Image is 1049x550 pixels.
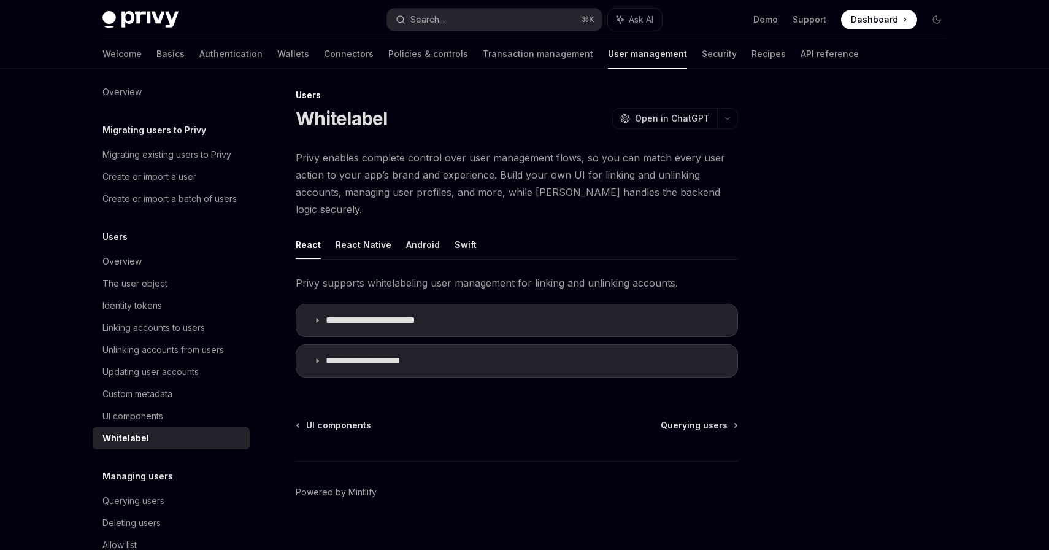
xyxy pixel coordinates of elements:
a: Create or import a user [93,166,250,188]
a: The user object [93,273,250,295]
a: UI components [93,405,250,427]
div: Migrating existing users to Privy [102,147,231,162]
a: Security [702,39,737,69]
button: React Native [336,230,391,259]
a: Identity tokens [93,295,250,317]
a: Dashboard [841,10,917,29]
div: Linking accounts to users [102,320,205,335]
a: Unlinking accounts from users [93,339,250,361]
button: Open in ChatGPT [612,108,717,129]
a: Linking accounts to users [93,317,250,339]
div: Unlinking accounts from users [102,343,224,357]
div: Overview [102,85,142,99]
a: Welcome [102,39,142,69]
button: Search...⌘K [387,9,602,31]
div: Search... [410,12,445,27]
button: Swift [455,230,477,259]
a: Wallets [277,39,309,69]
a: Updating user accounts [93,361,250,383]
span: Open in ChatGPT [635,112,710,125]
span: Ask AI [629,14,653,26]
a: Transaction management [483,39,593,69]
h5: Users [102,230,128,244]
div: UI components [102,409,163,424]
span: UI components [306,419,371,432]
a: Powered by Mintlify [296,486,377,498]
div: Identity tokens [102,298,162,313]
span: Privy enables complete control over user management flows, so you can match every user action to ... [296,149,738,218]
button: Android [406,230,440,259]
a: Connectors [324,39,374,69]
button: Toggle dark mode [927,10,947,29]
a: Migrating existing users to Privy [93,144,250,166]
span: ⌘ K [582,15,594,25]
a: Create or import a batch of users [93,188,250,210]
a: Basics [156,39,185,69]
a: Deleting users [93,512,250,534]
a: Custom metadata [93,383,250,405]
a: Support [793,14,826,26]
div: Create or import a batch of users [102,192,237,206]
button: React [296,230,321,259]
span: Privy supports whitelabeling user management for linking and unlinking accounts. [296,274,738,292]
button: Ask AI [608,9,662,31]
a: Querying users [661,419,737,432]
div: Querying users [102,494,164,508]
div: Deleting users [102,516,161,530]
a: Demo [753,14,778,26]
div: The user object [102,276,167,291]
a: Querying users [93,490,250,512]
img: dark logo [102,11,179,28]
div: Users [296,89,738,101]
h1: Whitelabel [296,107,388,130]
div: Overview [102,254,142,269]
a: Recipes [751,39,786,69]
a: Whitelabel [93,427,250,449]
a: UI components [297,419,371,432]
div: Updating user accounts [102,365,199,379]
div: Custom metadata [102,387,172,401]
h5: Migrating users to Privy [102,123,206,137]
a: Overview [93,81,250,103]
a: Overview [93,250,250,273]
a: User management [608,39,687,69]
span: Querying users [661,419,728,432]
div: Create or import a user [102,169,196,184]
a: API reference [801,39,859,69]
a: Authentication [199,39,263,69]
a: Policies & controls [388,39,468,69]
span: Dashboard [851,14,898,26]
h5: Managing users [102,469,173,484]
div: Whitelabel [102,431,149,446]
